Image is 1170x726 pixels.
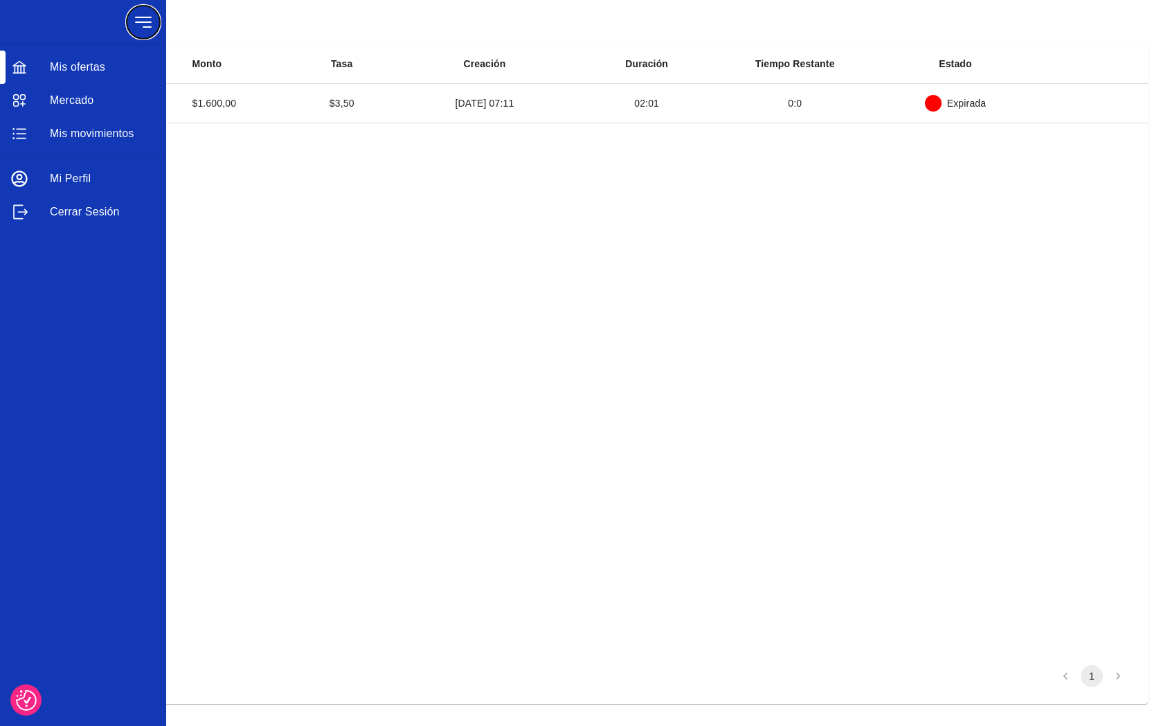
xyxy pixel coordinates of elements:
[586,84,706,123] td: 02:01
[586,44,706,84] th: Duración
[181,44,300,84] th: Monto
[16,690,37,711] button: Preferencias de consentimiento
[383,44,587,84] th: Creación
[61,44,1148,123] table: sticky table
[301,44,383,84] th: Tasa
[301,84,383,123] td: $3,50
[16,690,37,711] img: Revisit consent button
[883,44,1027,84] th: Estado
[1081,665,1103,687] button: page 1
[947,96,986,110] span: Expirada
[707,84,883,123] td: 0:0
[383,84,587,123] td: [DATE] 07:11
[707,44,883,84] th: Tiempo Restante
[181,84,300,123] td: $1.600,00
[61,649,1148,704] nav: pagination navigation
